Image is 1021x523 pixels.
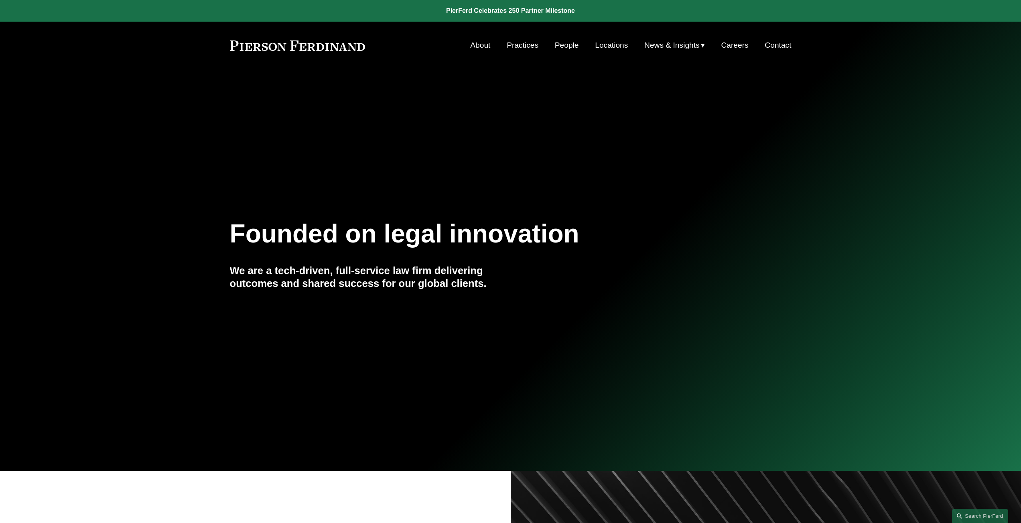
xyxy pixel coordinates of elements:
a: Locations [595,38,628,53]
a: Practices [507,38,538,53]
h4: We are a tech-driven, full-service law firm delivering outcomes and shared success for our global... [230,264,511,290]
span: News & Insights [644,38,700,53]
a: Contact [765,38,791,53]
a: Careers [721,38,748,53]
a: folder dropdown [644,38,705,53]
a: About [470,38,490,53]
h1: Founded on legal innovation [230,219,698,248]
a: People [555,38,579,53]
a: Search this site [952,509,1008,523]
